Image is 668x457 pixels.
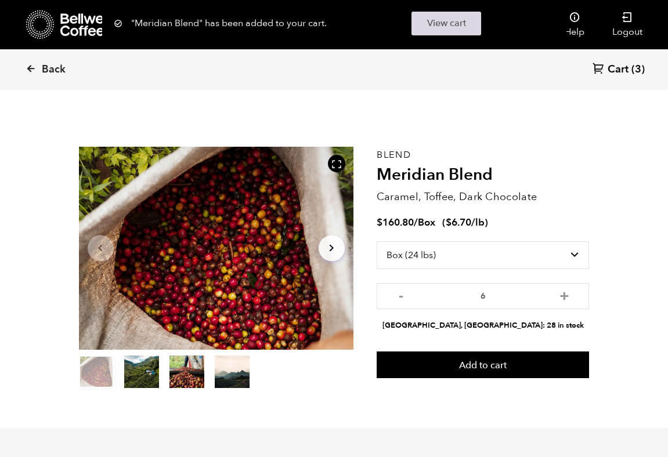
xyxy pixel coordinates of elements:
[608,63,629,77] span: Cart
[418,216,435,229] span: Box
[631,63,645,77] span: (3)
[377,189,590,205] p: Caramel, Toffee, Dark Chocolate
[446,216,452,229] span: $
[377,351,590,378] button: Add to cart
[114,12,555,35] div: "Meridian Blend" has been added to your cart.
[377,216,414,229] bdi: 160.80
[377,320,590,331] li: [GEOGRAPHIC_DATA], [GEOGRAPHIC_DATA]: 28 in stock
[446,216,471,229] bdi: 6.70
[414,216,418,229] span: /
[377,165,590,185] h2: Meridian Blend
[411,12,481,35] a: View cart
[557,289,572,300] button: +
[471,216,485,229] span: /lb
[42,63,66,77] span: Back
[377,216,382,229] span: $
[593,62,645,78] a: Cart (3)
[394,289,409,300] button: -
[442,216,488,229] span: ( )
